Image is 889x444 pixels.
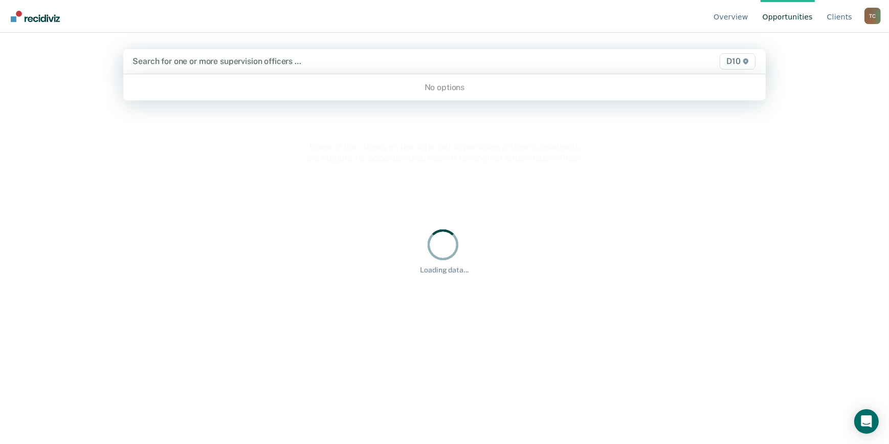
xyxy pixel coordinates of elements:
div: No options [123,78,766,96]
div: Loading data... [420,266,469,274]
img: Recidiviz [11,11,60,22]
button: Profile dropdown button [864,8,881,24]
div: Open Intercom Messenger [854,409,879,434]
div: T C [864,8,881,24]
span: D10 [720,53,755,70]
